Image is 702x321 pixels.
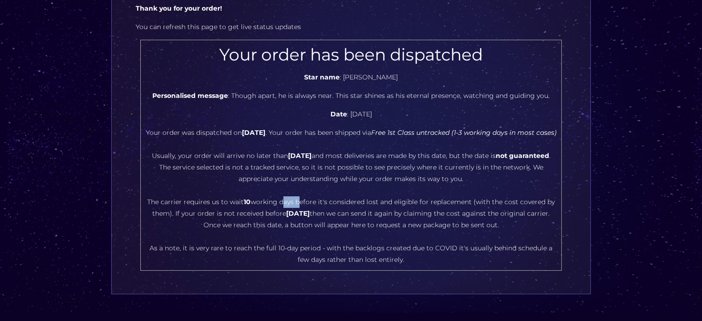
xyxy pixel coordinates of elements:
b: not guaranteed [495,151,549,160]
b: Date [330,110,347,118]
p: You can refresh this page to get live status updates [136,21,566,33]
center: Your order was dispatched on . Your order has been shipped via Usually, your order will arrive no... [145,45,557,266]
p: : Though apart, he is always near. This star shines as his eternal presence, watching and guiding... [145,90,557,102]
p: : [PERSON_NAME] [145,72,557,83]
h2: Your order has been dispatched [145,45,557,65]
b: 10 [244,198,251,206]
b: [DATE] [286,209,310,218]
p: : [DATE] [145,109,557,120]
i: Free 1st Class untracked (1-3 working days in most cases) [371,128,556,137]
b: Star name [304,73,340,81]
b: Thank you for your order! [136,4,222,12]
b: Personalised message [152,91,228,100]
b: [DATE] [241,128,265,137]
b: [DATE] [288,151,311,160]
